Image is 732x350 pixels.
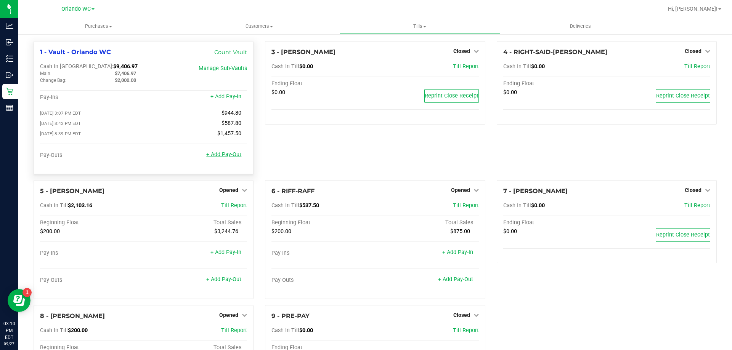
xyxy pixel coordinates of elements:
[18,18,179,34] a: Purchases
[299,327,313,334] span: $0.00
[299,202,319,209] span: $537.50
[500,18,661,34] a: Deliveries
[503,187,568,195] span: 7 - [PERSON_NAME]
[451,187,470,193] span: Opened
[40,312,105,320] span: 8 - [PERSON_NAME]
[503,80,607,87] div: Ending Float
[271,187,315,195] span: 6 - RIFF-RAFF
[453,327,479,334] a: Till Report
[531,63,545,70] span: $0.00
[206,151,241,158] a: + Add Pay-Out
[40,94,144,101] div: Pay-Ins
[8,289,30,312] iframe: Resource center
[450,228,470,235] span: $875.00
[221,327,247,334] a: Till Report
[656,93,710,99] span: Reprint Close Receipt
[222,110,241,116] span: $944.80
[40,63,113,70] span: Cash In [GEOGRAPHIC_DATA]:
[206,276,241,283] a: + Add Pay-Out
[271,80,375,87] div: Ending Float
[668,6,718,12] span: Hi, [PERSON_NAME]!
[179,23,339,30] span: Customers
[18,23,179,30] span: Purchases
[271,89,285,96] span: $0.00
[144,219,247,226] div: Total Sales
[503,228,517,235] span: $0.00
[115,70,136,76] span: $7,406.97
[40,219,144,226] div: Beginning Float
[339,18,500,34] a: Tills
[503,202,531,209] span: Cash In Till
[656,89,710,103] button: Reprint Close Receipt
[222,120,241,126] span: $587.80
[40,202,68,209] span: Cash In Till
[68,327,88,334] span: $200.00
[40,110,81,116] span: [DATE] 3:07 PM EDT
[40,228,60,235] span: $200.00
[271,312,310,320] span: 9 - PRE-PAY
[61,6,91,12] span: Orlando WC
[219,312,238,318] span: Opened
[179,18,339,34] a: Customers
[217,130,241,137] span: $1,457.50
[221,202,247,209] a: Till Report
[40,152,144,159] div: Pay-Outs
[210,249,241,256] a: + Add Pay-In
[6,88,13,95] inline-svg: Retail
[210,93,241,100] a: + Add Pay-In
[340,23,499,30] span: Tills
[40,78,66,83] span: Change Bag:
[424,89,479,103] button: Reprint Close Receipt
[685,48,701,54] span: Closed
[6,71,13,79] inline-svg: Outbound
[271,202,299,209] span: Cash In Till
[684,63,710,70] a: Till Report
[40,187,104,195] span: 5 - [PERSON_NAME]
[560,23,601,30] span: Deliveries
[40,48,111,56] span: 1 - Vault - Orlando WC
[6,55,13,62] inline-svg: Inventory
[271,277,375,284] div: Pay-Outs
[531,202,545,209] span: $0.00
[3,320,15,341] p: 03:10 PM EDT
[271,219,375,226] div: Beginning Float
[68,202,92,209] span: $2,103.16
[684,202,710,209] a: Till Report
[40,277,144,284] div: Pay-Outs
[115,77,136,83] span: $2,000.00
[375,219,479,226] div: Total Sales
[214,49,247,56] a: Count Vault
[453,63,479,70] a: Till Report
[271,48,335,56] span: 3 - [PERSON_NAME]
[503,48,607,56] span: 4 - RIGHT-SAID-[PERSON_NAME]
[685,187,701,193] span: Closed
[656,232,710,238] span: Reprint Close Receipt
[6,104,13,112] inline-svg: Reports
[503,63,531,70] span: Cash In Till
[453,202,479,209] a: Till Report
[199,65,247,72] a: Manage Sub-Vaults
[299,63,313,70] span: $0.00
[6,22,13,30] inline-svg: Analytics
[271,228,291,235] span: $200.00
[22,288,32,297] iframe: Resource center unread badge
[113,63,138,70] span: $9,406.97
[438,276,473,283] a: + Add Pay-Out
[40,131,81,136] span: [DATE] 8:39 PM EDT
[214,228,238,235] span: $3,244.76
[40,250,144,257] div: Pay-Ins
[6,38,13,46] inline-svg: Inbound
[656,228,710,242] button: Reprint Close Receipt
[40,327,68,334] span: Cash In Till
[503,219,607,226] div: Ending Float
[3,341,15,347] p: 09/27
[219,187,238,193] span: Opened
[271,327,299,334] span: Cash In Till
